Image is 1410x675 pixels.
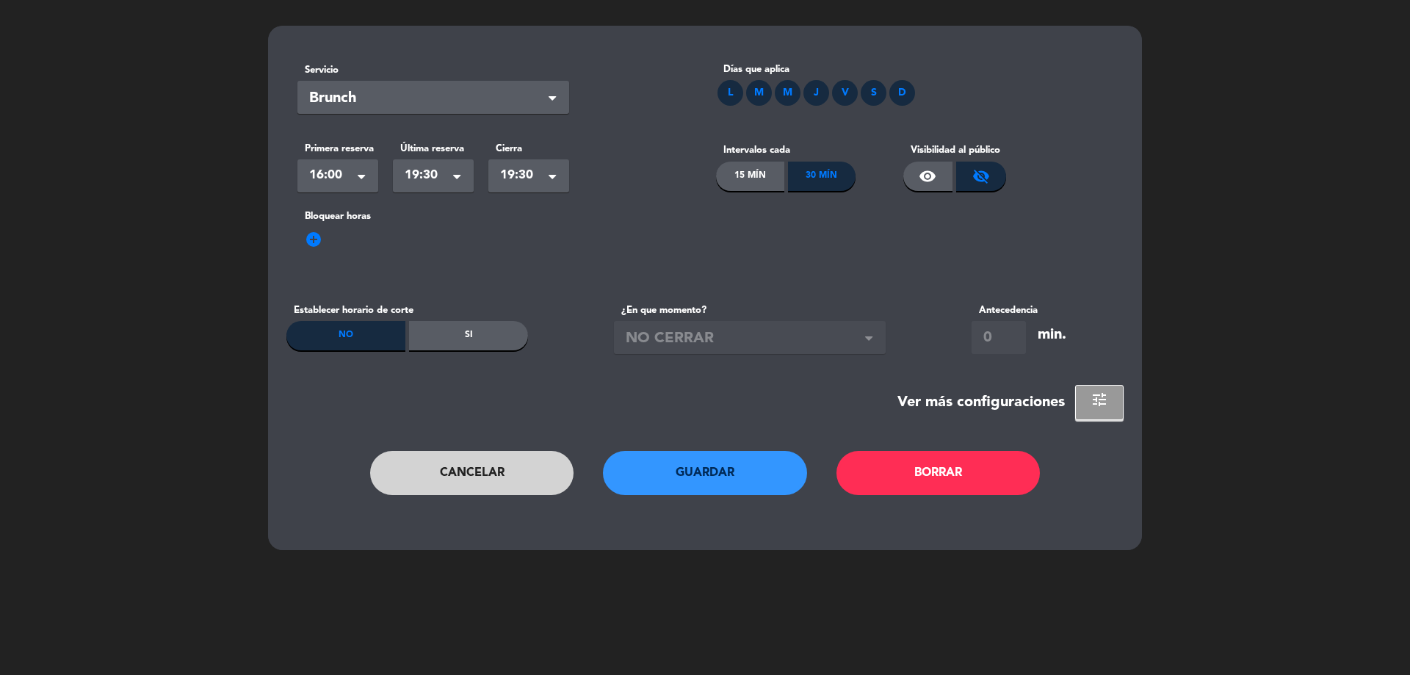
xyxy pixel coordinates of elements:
[297,141,378,156] label: Primera reserva
[405,165,450,186] span: 19:30
[788,162,856,191] div: 30 Mín
[286,303,528,318] label: Establecer horario de corte
[717,80,743,106] div: L
[832,80,858,106] div: V
[1091,391,1108,408] span: tune
[972,167,990,185] span: visibility_off
[297,62,569,78] label: Servicio
[861,80,886,106] div: S
[309,87,546,111] span: Brunch
[897,391,1065,415] div: Ver más configuraciones
[836,451,1041,495] button: Borrar
[488,141,569,156] label: Cierra
[370,451,574,495] button: Cancelar
[919,167,936,185] span: visibility
[286,321,405,350] div: No
[716,142,903,158] label: Intervalos cada
[500,165,546,186] span: 19:30
[746,80,772,106] div: M
[305,231,322,248] span: add_circle
[297,209,1113,224] label: Bloquear horas
[1038,323,1066,347] div: min.
[1075,385,1124,420] button: tune
[803,80,829,106] div: J
[614,303,886,318] label: ¿En que momento?
[775,80,800,106] div: M
[309,165,355,186] span: 16:00
[972,303,1038,318] label: Antecedencia
[903,142,1113,158] label: Visibilidad al público
[889,80,915,106] div: D
[972,321,1026,354] input: 0
[716,62,1113,77] div: Días que aplica
[716,162,784,191] div: 15 Mín
[626,327,862,351] span: NO CERRAR
[409,321,528,350] div: Si
[603,451,807,495] button: Guardar
[393,141,474,156] label: Última reserva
